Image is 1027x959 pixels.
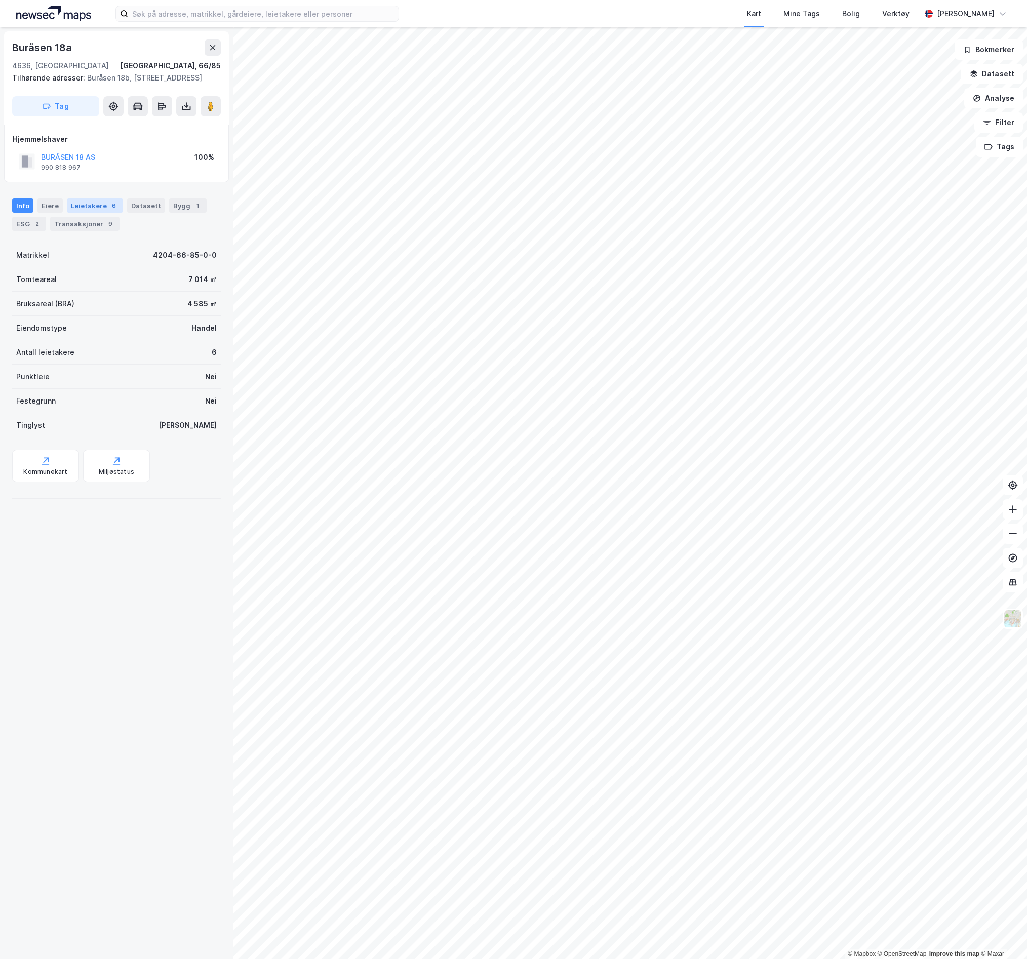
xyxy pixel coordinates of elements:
div: 1 [192,201,203,211]
img: Z [1003,609,1022,628]
a: Improve this map [929,950,979,957]
div: 990 818 967 [41,164,81,172]
div: Tinglyst [16,419,45,431]
button: Filter [974,112,1023,133]
div: [PERSON_NAME] [159,419,217,431]
div: Info [12,198,33,213]
div: Mine Tags [783,8,820,20]
div: 100% [194,151,214,164]
div: Buråsen 18a [12,39,74,56]
img: logo.a4113a55bc3d86da70a041830d287a7e.svg [16,6,91,21]
div: 7 014 ㎡ [188,273,217,286]
button: Analyse [964,88,1023,108]
div: 4204-66-85-0-0 [153,249,217,261]
a: OpenStreetMap [878,950,927,957]
div: Nei [205,371,217,383]
div: 4636, [GEOGRAPHIC_DATA] [12,60,109,72]
div: Kommunekart [23,468,67,476]
div: 6 [109,201,119,211]
div: Tomteareal [16,273,57,286]
div: Kart [747,8,761,20]
div: Antall leietakere [16,346,74,358]
div: 2 [32,219,42,229]
div: Verktøy [882,8,910,20]
div: Bruksareal (BRA) [16,298,74,310]
div: Nei [205,395,217,407]
input: Søk på adresse, matrikkel, gårdeiere, leietakere eller personer [128,6,399,21]
div: Kontrollprogram for chat [976,910,1027,959]
div: Punktleie [16,371,50,383]
div: Bygg [169,198,207,213]
div: 6 [212,346,217,358]
div: [GEOGRAPHIC_DATA], 66/85 [120,60,221,72]
div: Eiendomstype [16,322,67,334]
div: Miljøstatus [99,468,134,476]
span: Tilhørende adresser: [12,73,87,82]
button: Tags [976,137,1023,157]
iframe: Chat Widget [976,910,1027,959]
div: 9 [105,219,115,229]
button: Tag [12,96,99,116]
div: Matrikkel [16,249,49,261]
div: ESG [12,217,46,231]
a: Mapbox [848,950,876,957]
div: Leietakere [67,198,123,213]
div: Transaksjoner [50,217,120,231]
div: Eiere [37,198,63,213]
button: Bokmerker [955,39,1023,60]
div: Datasett [127,198,165,213]
div: [PERSON_NAME] [937,8,995,20]
div: Hjemmelshaver [13,133,220,145]
div: Buråsen 18b, [STREET_ADDRESS] [12,72,213,84]
div: Festegrunn [16,395,56,407]
div: Bolig [842,8,860,20]
div: Handel [191,322,217,334]
button: Datasett [961,64,1023,84]
div: 4 585 ㎡ [187,298,217,310]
